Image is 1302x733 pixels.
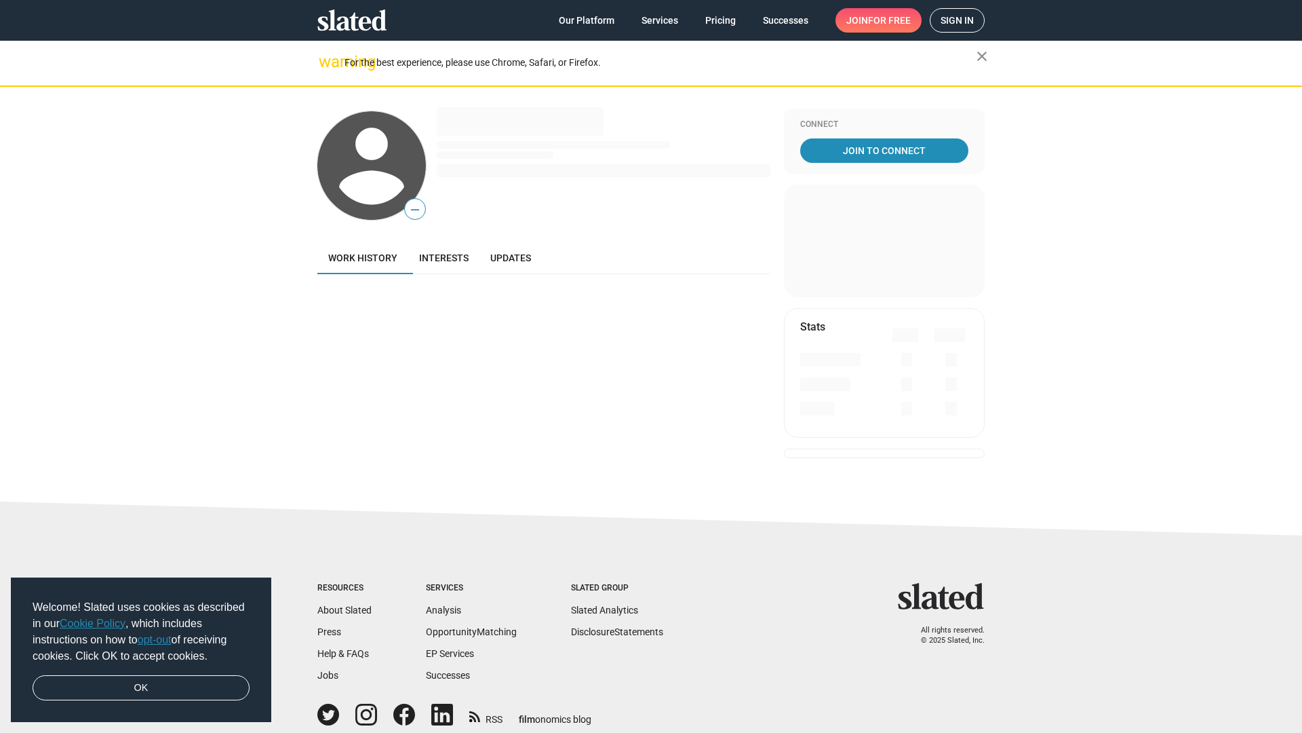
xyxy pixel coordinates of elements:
[317,242,408,274] a: Work history
[930,8,985,33] a: Sign in
[763,8,808,33] span: Successes
[559,8,614,33] span: Our Platform
[631,8,689,33] a: Services
[426,648,474,659] a: EP Services
[846,8,911,33] span: Join
[405,201,425,219] span: —
[328,252,397,263] span: Work history
[33,599,250,664] span: Welcome! Slated uses cookies as described in our , which includes instructions on how to of recei...
[426,605,461,616] a: Analysis
[317,605,372,616] a: About Slated
[800,138,968,163] a: Join To Connect
[941,9,974,32] span: Sign in
[694,8,747,33] a: Pricing
[426,583,517,594] div: Services
[835,8,922,33] a: Joinfor free
[60,618,125,629] a: Cookie Policy
[642,8,678,33] span: Services
[419,252,469,263] span: Interests
[571,626,663,637] a: DisclosureStatements
[469,705,502,726] a: RSS
[479,242,542,274] a: Updates
[705,8,736,33] span: Pricing
[490,252,531,263] span: Updates
[519,714,535,725] span: film
[426,626,517,637] a: OpportunityMatching
[426,670,470,681] a: Successes
[317,583,372,594] div: Resources
[319,54,335,70] mat-icon: warning
[408,242,479,274] a: Interests
[138,634,172,645] a: opt-out
[800,320,825,334] mat-card-title: Stats
[974,48,990,64] mat-icon: close
[752,8,819,33] a: Successes
[33,675,250,701] a: dismiss cookie message
[519,702,591,726] a: filmonomics blog
[548,8,625,33] a: Our Platform
[317,670,338,681] a: Jobs
[803,138,966,163] span: Join To Connect
[571,583,663,594] div: Slated Group
[571,605,638,616] a: Slated Analytics
[800,119,968,130] div: Connect
[344,54,976,72] div: For the best experience, please use Chrome, Safari, or Firefox.
[317,626,341,637] a: Press
[11,578,271,723] div: cookieconsent
[907,626,985,645] p: All rights reserved. © 2025 Slated, Inc.
[868,8,911,33] span: for free
[317,648,369,659] a: Help & FAQs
